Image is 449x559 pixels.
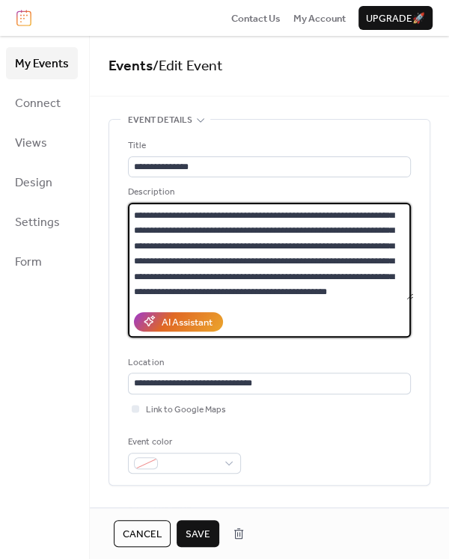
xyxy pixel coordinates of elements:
div: AI Assistant [162,315,213,330]
span: Upgrade 🚀 [366,11,425,26]
a: My Events [6,47,78,79]
span: Settings [15,211,60,234]
div: Location [128,355,408,370]
a: Connect [6,87,78,119]
button: AI Assistant [134,312,223,332]
span: Date and time [128,504,192,519]
span: Save [186,527,210,542]
a: Design [6,166,78,198]
span: / Edit Event [153,52,223,80]
div: Description [128,185,408,200]
a: My Account [293,10,346,25]
span: My Events [15,52,69,76]
div: Event color [128,435,238,450]
span: Contact Us [231,11,281,26]
span: Connect [15,92,61,115]
span: Event details [128,113,192,128]
span: My Account [293,11,346,26]
div: Title [128,138,408,153]
span: Views [15,132,47,155]
a: Events [109,52,153,80]
a: Contact Us [231,10,281,25]
button: Cancel [114,520,171,547]
button: Save [177,520,219,547]
a: Form [6,245,78,278]
button: Upgrade🚀 [358,6,433,30]
a: Views [6,126,78,159]
img: logo [16,10,31,26]
span: Cancel [123,527,162,542]
span: Design [15,171,52,195]
span: Form [15,251,42,274]
span: Link to Google Maps [146,403,226,418]
a: Settings [6,206,78,238]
